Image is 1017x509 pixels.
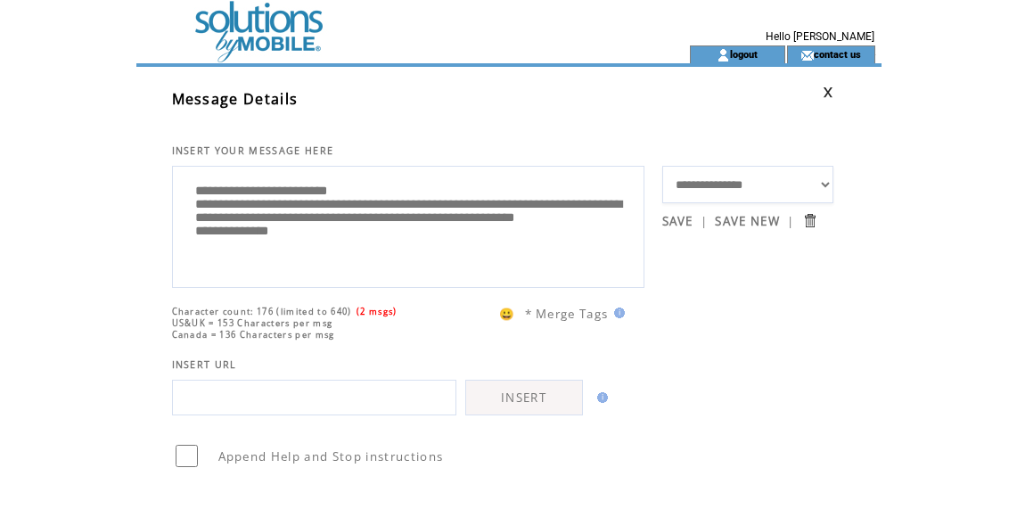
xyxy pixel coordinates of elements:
[730,48,758,60] a: logout
[499,306,515,322] span: 😀
[172,317,333,329] span: US&UK = 153 Characters per msg
[701,213,708,229] span: |
[172,144,334,157] span: INSERT YOUR MESSAGE HERE
[525,306,609,322] span: * Merge Tags
[609,308,625,318] img: help.gif
[218,448,444,464] span: Append Help and Stop instructions
[787,213,794,229] span: |
[662,213,693,229] a: SAVE
[172,89,299,109] span: Message Details
[592,392,608,403] img: help.gif
[172,306,352,317] span: Character count: 176 (limited to 640)
[801,212,818,229] input: Submit
[814,48,861,60] a: contact us
[465,380,583,415] a: INSERT
[715,213,780,229] a: SAVE NEW
[172,358,237,371] span: INSERT URL
[766,30,874,43] span: Hello [PERSON_NAME]
[172,329,335,341] span: Canada = 136 Characters per msg
[800,48,814,62] img: contact_us_icon.gif
[717,48,730,62] img: account_icon.gif
[357,306,398,317] span: (2 msgs)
